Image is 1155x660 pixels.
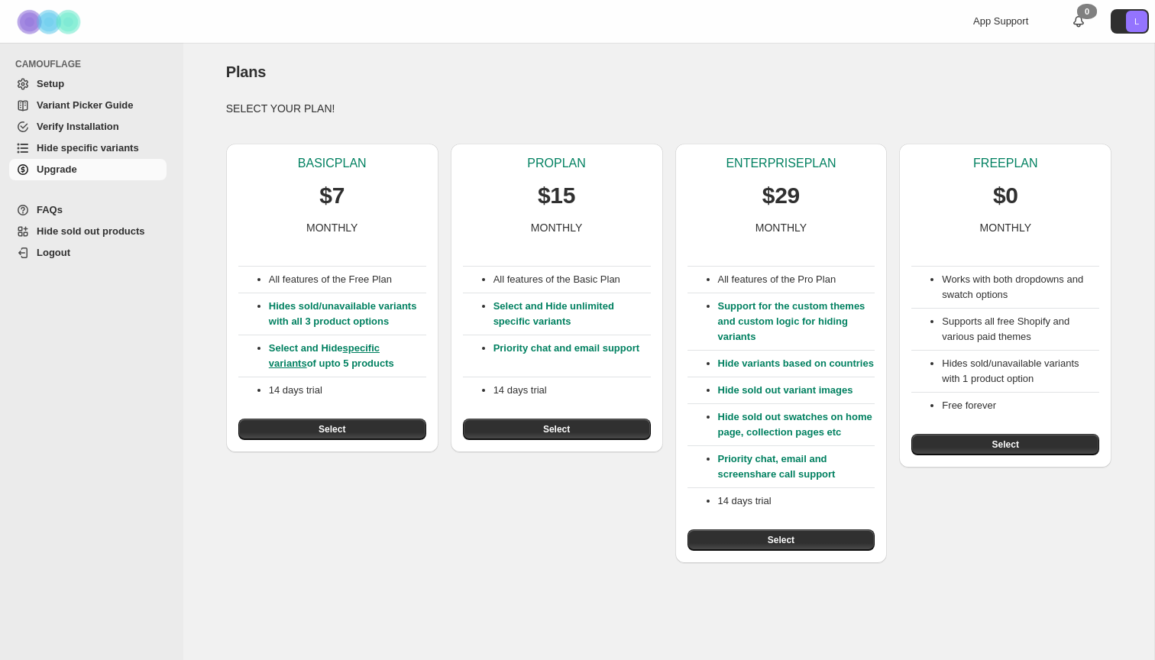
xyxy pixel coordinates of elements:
[942,398,1099,413] li: Free forever
[269,341,426,371] p: Select and Hide of upto 5 products
[226,63,266,80] span: Plans
[9,242,167,264] a: Logout
[993,180,1018,211] p: $0
[911,434,1099,455] button: Select
[37,247,70,258] span: Logout
[493,272,651,287] p: All features of the Basic Plan
[12,1,89,43] img: Camouflage
[973,15,1028,27] span: App Support
[37,142,139,154] span: Hide specific variants
[687,529,875,551] button: Select
[463,419,651,440] button: Select
[9,95,167,116] a: Variant Picker Guide
[718,493,875,509] p: 14 days trial
[1077,4,1097,19] div: 0
[1071,14,1086,29] a: 0
[9,159,167,180] a: Upgrade
[718,356,875,371] p: Hide variants based on countries
[992,438,1019,451] span: Select
[942,356,1099,387] li: Hides sold/unavailable variants with 1 product option
[718,299,875,345] p: Support for the custom themes and custom logic for hiding variants
[37,78,64,89] span: Setup
[37,225,145,237] span: Hide sold out products
[493,341,651,371] p: Priority chat and email support
[942,314,1099,345] li: Supports all free Shopify and various paid themes
[1126,11,1147,32] span: Avatar with initials L
[768,534,794,546] span: Select
[319,180,345,211] p: $7
[306,220,357,235] p: MONTHLY
[226,101,1111,116] p: SELECT YOUR PLAN!
[762,180,800,211] p: $29
[37,163,77,175] span: Upgrade
[755,220,807,235] p: MONTHLY
[718,272,875,287] p: All features of the Pro Plan
[726,156,836,171] p: ENTERPRISE PLAN
[980,220,1031,235] p: MONTHLY
[1134,17,1139,26] text: L
[718,409,875,440] p: Hide sold out swatches on home page, collection pages etc
[37,99,133,111] span: Variant Picker Guide
[9,116,167,137] a: Verify Installation
[9,73,167,95] a: Setup
[531,220,582,235] p: MONTHLY
[298,156,367,171] p: BASIC PLAN
[269,383,426,398] p: 14 days trial
[1111,9,1149,34] button: Avatar with initials L
[9,137,167,159] a: Hide specific variants
[319,423,345,435] span: Select
[37,204,63,215] span: FAQs
[9,199,167,221] a: FAQs
[718,451,875,482] p: Priority chat, email and screenshare call support
[973,156,1037,171] p: FREE PLAN
[538,180,575,211] p: $15
[15,58,173,70] span: CAMOUFLAGE
[269,299,426,329] p: Hides sold/unavailable variants with all 3 product options
[37,121,119,132] span: Verify Installation
[269,272,426,287] p: All features of the Free Plan
[718,383,875,398] p: Hide sold out variant images
[493,383,651,398] p: 14 days trial
[493,299,651,329] p: Select and Hide unlimited specific variants
[543,423,570,435] span: Select
[527,156,585,171] p: PRO PLAN
[9,221,167,242] a: Hide sold out products
[942,272,1099,302] li: Works with both dropdowns and swatch options
[238,419,426,440] button: Select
